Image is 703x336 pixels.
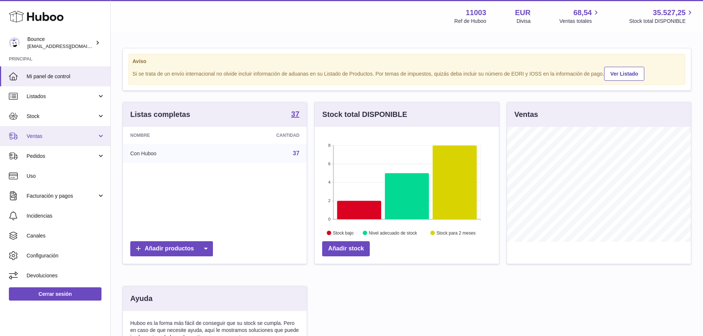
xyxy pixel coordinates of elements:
[130,110,190,119] h3: Listas completas
[559,18,600,25] span: Ventas totales
[123,127,218,144] th: Nombre
[629,8,694,25] a: 35.527,25 Stock total DISPONIBLE
[515,8,531,18] strong: EUR
[291,110,299,118] strong: 37
[130,294,152,304] h3: Ayuda
[27,153,97,160] span: Pedidos
[604,67,644,81] a: Ver Listado
[27,193,97,200] span: Facturación y pagos
[517,18,531,25] div: Divisa
[9,37,20,48] img: internalAdmin-11003@internal.huboo.com
[293,150,300,156] a: 37
[328,180,331,184] text: 4
[437,231,476,236] text: Stock para 2 meses
[27,36,94,50] div: Bounce
[573,8,592,18] span: 68,54
[328,198,331,203] text: 2
[514,110,538,119] h3: Ventas
[27,252,105,259] span: Configuración
[27,133,97,140] span: Ventas
[369,231,418,236] text: Nivel adecuado de stock
[291,110,299,119] a: 37
[130,241,213,256] a: Añadir productos
[653,8,686,18] span: 35.527,25
[328,217,331,221] text: 0
[328,162,331,166] text: 6
[132,66,681,81] div: Si se trata de un envío internacional no olvide incluir información de aduanas en su Listado de P...
[629,18,694,25] span: Stock total DISPONIBLE
[466,8,486,18] strong: 11003
[27,272,105,279] span: Devoluciones
[322,110,407,119] h3: Stock total DISPONIBLE
[27,93,97,100] span: Listados
[132,58,681,65] strong: Aviso
[27,73,105,80] span: Mi panel de control
[322,241,370,256] a: Añadir stock
[27,232,105,239] span: Canales
[27,113,97,120] span: Stock
[123,144,218,163] td: Con Huboo
[27,43,108,49] span: [EMAIL_ADDRESS][DOMAIN_NAME]
[27,173,105,180] span: Uso
[454,18,486,25] div: Ref de Huboo
[559,8,600,25] a: 68,54 Ventas totales
[333,231,354,236] text: Stock bajo
[218,127,307,144] th: Cantidad
[328,143,331,148] text: 8
[9,287,101,301] a: Cerrar sesión
[27,212,105,219] span: Incidencias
